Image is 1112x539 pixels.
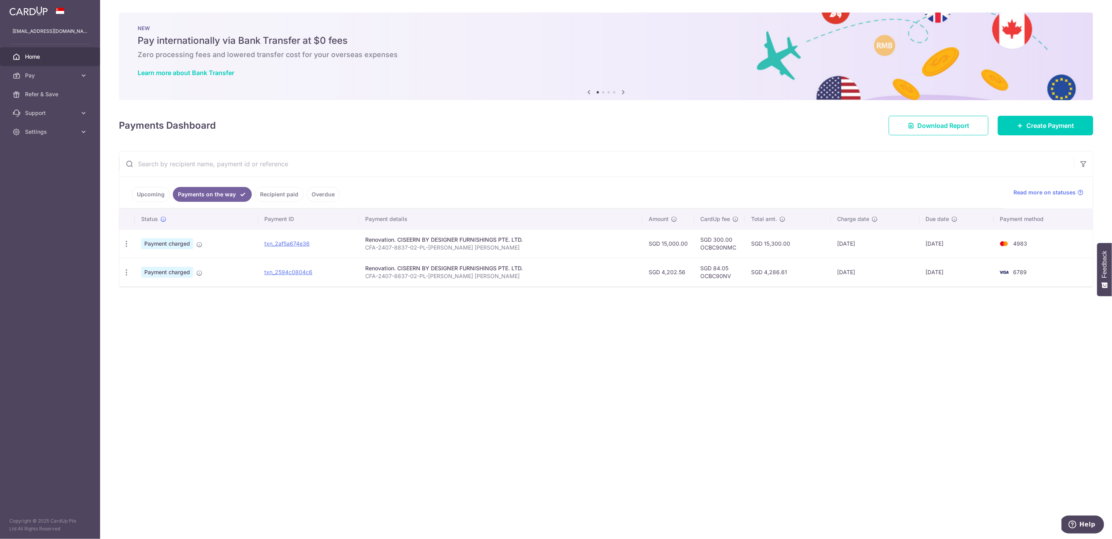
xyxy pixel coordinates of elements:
td: [DATE] [920,229,994,258]
div: Renovation. CISEERN BY DESIGNER FURNISHINGS PTE. LTD. [365,264,636,272]
span: Read more on statuses [1013,189,1076,196]
img: Bank transfer banner [119,13,1093,100]
span: Amount [649,215,669,223]
a: Download Report [889,116,988,135]
span: Status [141,215,158,223]
a: Upcoming [132,187,170,202]
img: Bank Card [996,268,1012,277]
td: SGD 4,202.56 [642,258,694,286]
span: Home [25,53,77,61]
span: Charge date [837,215,869,223]
a: Create Payment [998,116,1093,135]
input: Search by recipient name, payment id or reference [119,151,1074,176]
span: Create Payment [1026,121,1074,130]
h5: Pay internationally via Bank Transfer at $0 fees [138,34,1074,47]
span: 6789 [1013,269,1027,275]
span: Feedback [1101,251,1108,278]
span: Total amt. [751,215,777,223]
span: Payment charged [141,238,193,249]
span: 4983 [1013,240,1028,247]
p: CFA-2407-8837-02-PL-[PERSON_NAME] [PERSON_NAME] [365,272,636,280]
span: Due date [926,215,949,223]
th: Payment ID [258,209,359,229]
td: SGD 15,000.00 [642,229,694,258]
td: SGD 300.00 OCBC90NMC [694,229,745,258]
p: [EMAIL_ADDRESS][DOMAIN_NAME] [13,27,88,35]
a: txn_2af5a674e36 [264,240,310,247]
td: SGD 4,286.61 [745,258,831,286]
h4: Payments Dashboard [119,119,216,133]
span: Payment charged [141,267,193,278]
p: CFA-2407-8837-02-PL-[PERSON_NAME] [PERSON_NAME] [365,244,636,252]
a: Recipient paid [255,187,303,202]
p: NEW [138,25,1074,31]
div: Renovation. CISEERN BY DESIGNER FURNISHINGS PTE. LTD. [365,236,636,244]
span: CardUp fee [700,215,730,223]
a: Overdue [307,187,340,202]
h6: Zero processing fees and lowered transfer cost for your overseas expenses [138,50,1074,59]
span: Refer & Save [25,90,77,98]
span: Support [25,109,77,117]
a: Payments on the way [173,187,252,202]
td: SGD 84.05 OCBC90NV [694,258,745,286]
th: Payment method [994,209,1093,229]
img: CardUp [9,6,48,16]
a: Learn more about Bank Transfer [138,69,234,77]
td: [DATE] [831,229,920,258]
span: Pay [25,72,77,79]
td: [DATE] [831,258,920,286]
th: Payment details [359,209,642,229]
td: SGD 15,300.00 [745,229,831,258]
td: [DATE] [920,258,994,286]
button: Feedback - Show survey [1097,243,1112,296]
a: txn_2594c0804c6 [264,269,312,275]
span: Download Report [917,121,969,130]
span: Settings [25,128,77,136]
img: Bank Card [996,239,1012,248]
iframe: Opens a widget where you can find more information [1062,516,1104,535]
a: Read more on statuses [1013,189,1083,196]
